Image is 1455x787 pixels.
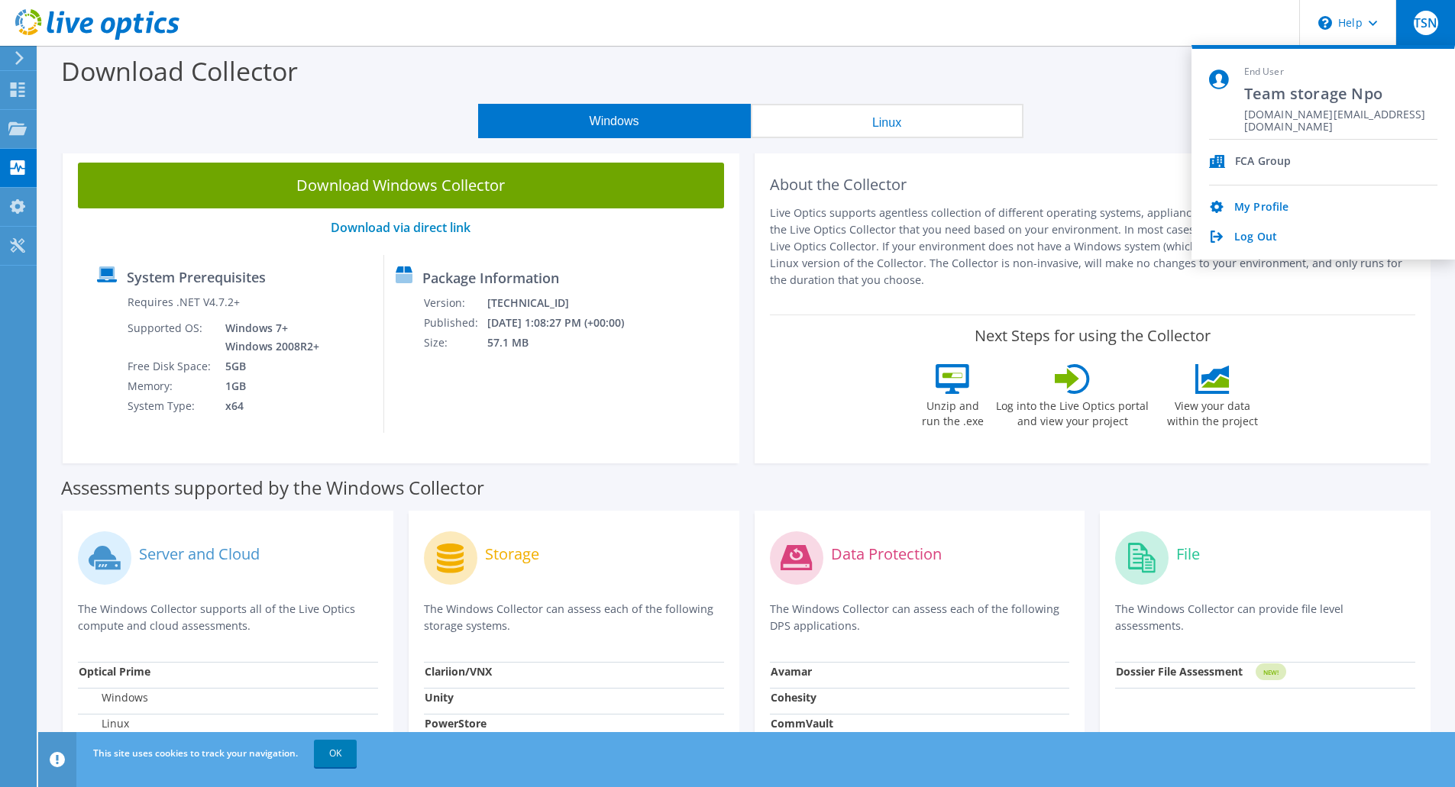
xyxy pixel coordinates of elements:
[79,690,148,705] label: Windows
[1235,155,1291,169] div: FCA Group
[1263,668,1279,676] tspan: NEW!
[487,333,645,353] td: 57.1 MB
[917,394,988,429] label: Unzip and run the .exe
[831,547,942,562] label: Data Protection
[1414,11,1438,35] span: TSN
[79,716,129,731] label: Linux
[478,104,751,138] button: Windows
[995,394,1149,429] label: Log into the Live Optics portal and view your project
[424,601,724,634] p: The Windows Collector can assess each of the following storage systems.
[127,269,266,285] label: System Prerequisites
[214,318,322,356] td: Windows 7+ Windows 2008R2+
[214,356,322,376] td: 5GB
[1244,66,1437,79] span: End User
[423,333,487,353] td: Size:
[1234,201,1288,215] a: My Profile
[1244,83,1437,104] span: Team storage Npo
[1234,231,1277,245] a: Log Out
[423,293,487,313] td: Version:
[425,664,492,679] strong: Clariion/VNX
[1176,547,1200,562] label: File
[770,601,1070,634] p: The Windows Collector can assess each of the following DPS applications.
[485,547,539,562] label: Storage
[1116,664,1243,679] strong: Dossier File Assessment
[422,270,559,285] label: Package Information
[751,104,1023,138] button: Linux
[127,318,214,356] td: Supported OS:
[425,716,487,731] strong: PowerStore
[127,376,214,396] td: Memory:
[93,747,298,760] span: This site uses cookies to track your navigation.
[771,716,833,731] strong: CommVault
[1157,394,1267,429] label: View your data within the project
[331,219,470,236] a: Download via direct link
[487,313,645,333] td: [DATE] 1:08:27 PM (+00:00)
[214,376,322,396] td: 1GB
[78,163,724,208] a: Download Windows Collector
[79,664,150,679] strong: Optical Prime
[1115,601,1415,634] p: The Windows Collector can provide file level assessments.
[975,327,1211,345] label: Next Steps for using the Collector
[770,205,1416,289] p: Live Optics supports agentless collection of different operating systems, appliances, and applica...
[1318,16,1332,30] svg: \n
[139,547,260,562] label: Server and Cloud
[214,396,322,416] td: x64
[314,740,357,767] a: OK
[127,396,214,416] td: System Type:
[128,295,240,310] label: Requires .NET V4.7.2+
[770,176,1416,194] h2: About the Collector
[61,53,298,89] label: Download Collector
[771,690,816,705] strong: Cohesity
[1244,108,1437,123] span: [DOMAIN_NAME][EMAIL_ADDRESS][DOMAIN_NAME]
[78,601,378,634] p: The Windows Collector supports all of the Live Optics compute and cloud assessments.
[425,690,454,705] strong: Unity
[423,313,487,333] td: Published:
[487,293,645,313] td: [TECHNICAL_ID]
[771,664,812,679] strong: Avamar
[127,356,214,376] td: Free Disk Space:
[61,480,484,495] label: Assessments supported by the Windows Collector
